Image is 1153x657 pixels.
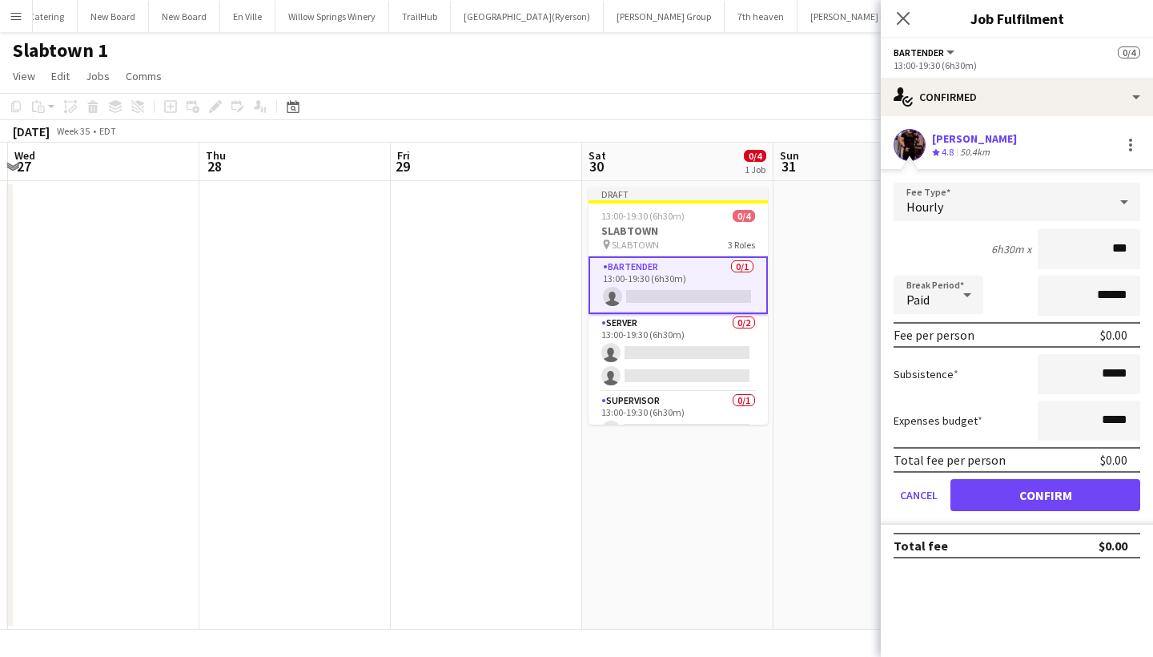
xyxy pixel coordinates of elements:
span: SLABTOWN [612,239,659,251]
button: TrailHub [389,1,451,32]
span: 31 [777,157,799,175]
div: 13:00-19:30 (6h30m) [894,59,1140,71]
a: Edit [45,66,76,87]
app-card-role: SERVER0/213:00-19:30 (6h30m) [589,314,768,392]
div: 50.4km [957,146,993,159]
span: View [13,69,35,83]
div: $0.00 [1099,538,1127,554]
h3: Job Fulfilment [881,8,1153,29]
div: 6h30m x [991,242,1031,256]
button: En Ville [220,1,275,32]
span: 30 [586,157,606,175]
span: 3 Roles [728,239,755,251]
span: Sun [780,148,799,163]
span: 0/4 [744,150,766,162]
a: Comms [119,66,168,87]
button: BARTENDER [894,46,957,58]
span: Jobs [86,69,110,83]
div: Total fee [894,538,948,554]
span: 27 [12,157,35,175]
div: $0.00 [1100,452,1127,468]
div: 1 Job [745,163,765,175]
span: 29 [395,157,410,175]
app-card-role: SUPERVISOR0/113:00-19:30 (6h30m) [589,392,768,446]
span: Edit [51,69,70,83]
div: Confirmed [881,78,1153,116]
div: Fee per person [894,327,974,343]
button: New Board [78,1,149,32]
span: 28 [203,157,226,175]
button: New Board [149,1,220,32]
span: 0/4 [1118,46,1140,58]
app-card-role: BARTENDER0/113:00-19:30 (6h30m) [589,256,768,314]
span: Wed [14,148,35,163]
button: Willow Springs Winery [275,1,389,32]
button: Confirm [950,479,1140,511]
a: Jobs [79,66,116,87]
span: 0/4 [733,210,755,222]
div: Total fee per person [894,452,1006,468]
div: $0.00 [1100,327,1127,343]
span: Hourly [906,199,943,215]
h3: SLABTOWN [589,224,768,238]
span: Thu [206,148,226,163]
button: 7th heaven [725,1,797,32]
div: EDT [99,125,116,137]
label: Expenses budget [894,413,982,428]
span: 13:00-19:30 (6h30m) [601,210,685,222]
span: Comms [126,69,162,83]
div: Draft [589,187,768,200]
span: BARTENDER [894,46,944,58]
app-job-card: Draft13:00-19:30 (6h30m)0/4SLABTOWN SLABTOWN3 RolesBARTENDER0/113:00-19:30 (6h30m) SERVER0/213:00... [589,187,768,425]
div: [DATE] [13,123,50,139]
span: Fri [397,148,410,163]
h1: Slabtown 1 [13,38,108,62]
span: 4.8 [942,146,954,158]
button: [PERSON_NAME] Group [604,1,725,32]
button: [PERSON_NAME] Entertainment Event [797,1,979,32]
button: [GEOGRAPHIC_DATA](Ryerson) [451,1,604,32]
span: Sat [589,148,606,163]
span: Week 35 [53,125,93,137]
div: [PERSON_NAME] [932,131,1017,146]
span: Paid [906,292,930,308]
a: View [6,66,42,87]
label: Subsistence [894,367,958,381]
button: Cancel [894,479,944,511]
